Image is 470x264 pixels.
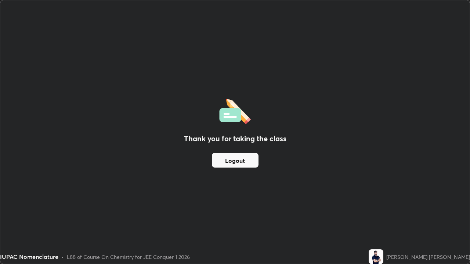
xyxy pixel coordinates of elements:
[219,96,251,124] img: offlineFeedback.1438e8b3.svg
[61,253,64,261] div: •
[67,253,190,261] div: L88 of Course On Chemistry for JEE Conquer 1 2026
[184,133,286,144] h2: Thank you for taking the class
[369,249,383,264] img: f04c8266e3ea42ddb24b9a5e623edb63.jpg
[386,253,470,261] div: [PERSON_NAME] [PERSON_NAME]
[212,153,258,168] button: Logout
